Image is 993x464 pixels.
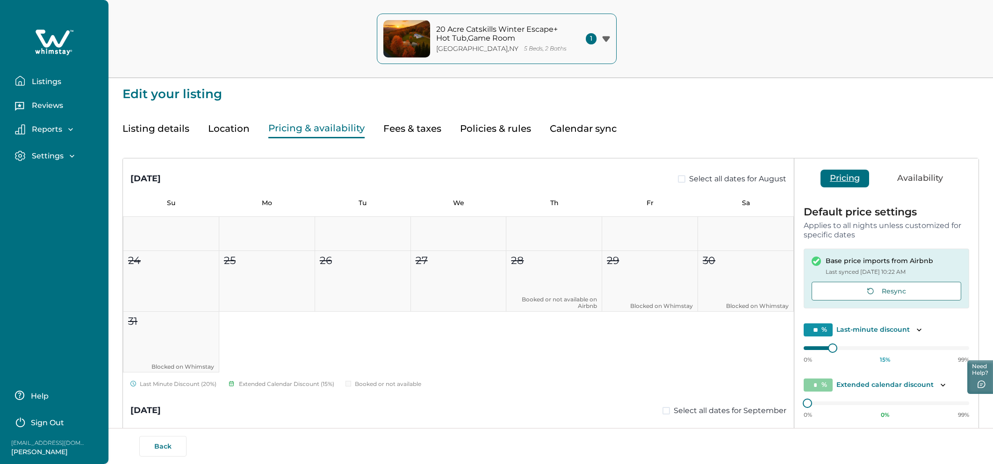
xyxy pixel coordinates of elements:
[29,101,63,110] p: Reviews
[836,380,934,390] p: Extended calendar discount
[228,380,334,388] div: Extended Calendar Discount (15%)
[812,282,961,300] button: Resync
[698,251,794,312] button: 30Blocked on Whimstay
[29,151,64,161] p: Settings
[586,33,597,44] span: 1
[689,173,786,185] span: Select all dates for August
[15,386,98,405] button: Help
[524,45,567,52] p: 5 Beds, 2 Baths
[15,150,101,161] button: Settings
[602,199,698,207] p: Fr
[130,172,161,185] div: [DATE]
[128,364,214,370] p: Blocked on Whimstay
[383,20,430,57] img: property-cover
[410,199,506,207] p: We
[377,14,617,64] button: property-cover20 Acre Catskills Winter Escape+ Hot Tub,Game Room[GEOGRAPHIC_DATA],NY5 Beds, 2 Baths1
[937,379,949,391] button: Toggle description
[804,411,812,419] p: 0%
[123,312,219,372] button: 31Blocked on Whimstay
[28,392,49,401] p: Help
[607,303,693,309] p: Blocked on Whimstay
[130,380,216,388] div: Last Minute Discount (20%)
[804,221,969,239] p: Applies to all nights unless customized for specific dates
[15,98,101,116] button: Reviews
[958,411,969,419] p: 99%
[123,199,219,207] p: Su
[511,296,597,309] p: Booked or not available on Airbnb
[460,119,531,138] button: Policies & rules
[804,207,969,217] p: Default price settings
[826,257,933,266] p: Base price imports from Airbnb
[130,404,161,417] div: [DATE]
[826,267,933,277] p: Last synced [DATE] 10:22 AM
[128,314,137,329] p: 31
[888,170,952,187] button: Availability
[11,438,86,448] p: [EMAIL_ADDRESS][DOMAIN_NAME]
[208,119,250,138] button: Location
[268,119,365,138] button: Pricing & availability
[11,448,86,457] p: [PERSON_NAME]
[15,71,101,90] button: Listings
[511,253,524,268] p: 28
[122,119,189,138] button: Listing details
[315,199,410,207] p: Tu
[345,380,421,388] div: Booked or not available
[219,199,315,207] p: Mo
[31,418,64,428] p: Sign Out
[880,356,890,364] p: 15 %
[914,324,925,336] button: Toggle description
[836,325,910,335] p: Last-minute discount
[15,124,101,135] button: Reports
[674,405,786,416] span: Select all dates for September
[29,125,62,134] p: Reports
[122,78,979,100] p: Edit your listing
[436,45,518,53] p: [GEOGRAPHIC_DATA] , NY
[383,119,441,138] button: Fees & taxes
[698,199,794,207] p: Sa
[436,25,562,43] p: 20 Acre Catskills Winter Escape+ Hot Tub,Game Room
[602,251,698,312] button: 29Blocked on Whimstay
[881,411,889,419] p: 0 %
[703,253,715,268] p: 30
[607,253,619,268] p: 29
[29,77,61,86] p: Listings
[506,199,602,207] p: Th
[550,119,617,138] button: Calendar sync
[139,436,187,457] button: Back
[703,303,789,309] p: Blocked on Whimstay
[958,356,969,364] p: 99%
[804,356,812,364] p: 0%
[506,251,602,312] button: 28Booked or not available on Airbnb
[820,170,869,187] button: Pricing
[15,412,98,431] button: Sign Out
